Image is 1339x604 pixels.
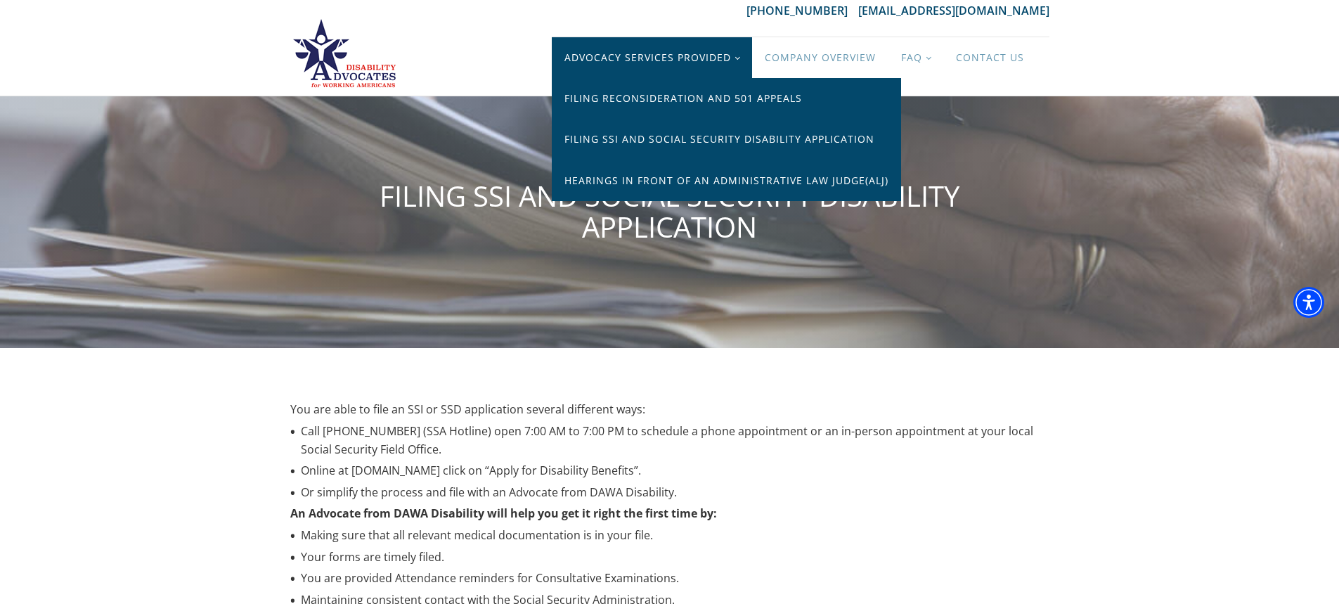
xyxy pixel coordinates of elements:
a: Filing SSI and Social Security Disability Application [552,119,901,160]
a: [EMAIL_ADDRESS][DOMAIN_NAME] [858,3,1049,18]
b: An Advocate from DAWA Disability will help you get it right the first time by: [290,505,717,523]
a: Contact Us [943,37,1037,78]
div: • [290,462,295,481]
div: Or simplify the process and file with an Advocate from DAWA Disability. [301,484,1049,502]
div: Accessibility Menu [1293,287,1324,318]
div: • [290,548,295,567]
div: You are able to file an SSI or SSD application several different ways: [290,401,1049,419]
div: Making sure that all relevant medical documentation is in your file. [301,527,1049,545]
div: • [290,484,295,503]
div: • [290,570,295,589]
a: Hearings in front of an Administrative law Judge(ALJ) [552,160,901,201]
a: Filing Reconsideration and 501 Appeals [552,78,901,119]
div: • [290,527,295,546]
a: Advocacy Services Provided [552,37,752,78]
div: • [290,423,295,442]
a: FAQ [888,37,943,78]
h1: FILING SSI AND SOCIAL SECURITY DISABILITY APPLICATION [304,181,1035,243]
div: Online at [DOMAIN_NAME] click on “Apply for Disability Benefits”. [301,462,1049,480]
div: Call [PHONE_NUMBER] (SSA Hotline) open 7:00 AM to 7:00 PM to schedule a phone appointment or an i... [301,423,1049,458]
a: [PHONE_NUMBER] [746,3,858,18]
div: Your forms are timely filed. [301,548,1049,567]
a: Company Overview [752,37,888,78]
div: You are provided Attendance reminders for Consultative Examinations. [301,570,1049,588]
